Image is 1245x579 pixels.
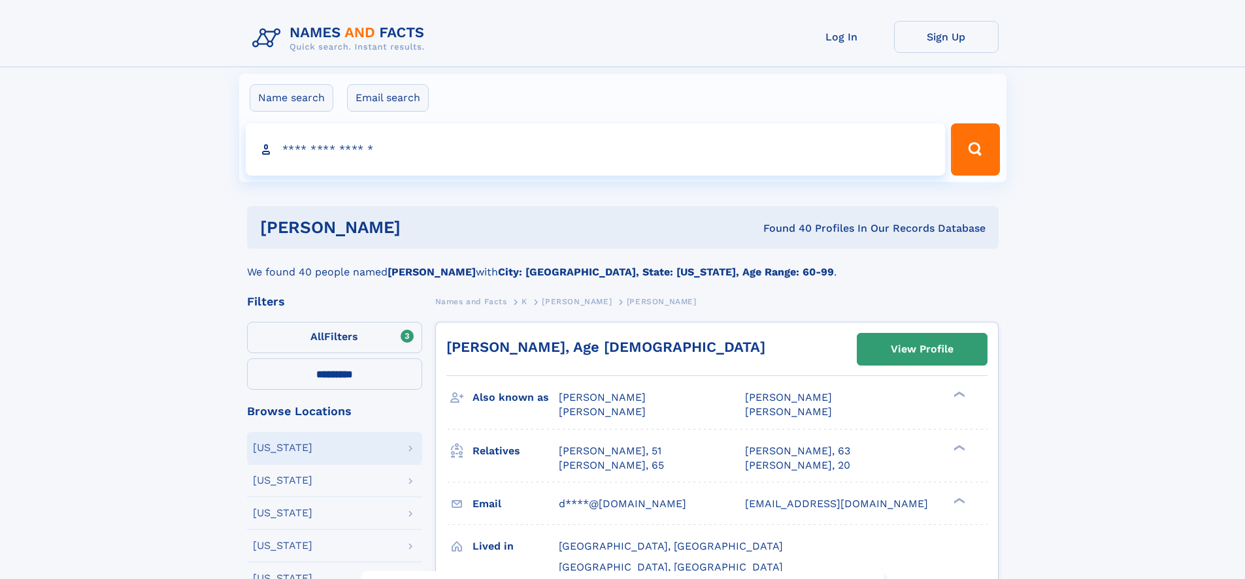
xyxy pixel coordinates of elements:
h1: [PERSON_NAME] [260,219,582,236]
label: Name search [250,84,333,112]
a: [PERSON_NAME], 51 [559,444,661,458]
div: Filters [247,296,422,307]
span: [GEOGRAPHIC_DATA], [GEOGRAPHIC_DATA] [559,561,783,573]
a: Sign Up [894,21,999,53]
div: [US_STATE] [253,540,312,551]
span: [PERSON_NAME] [745,405,832,418]
span: [PERSON_NAME] [542,297,612,306]
div: [US_STATE] [253,443,312,453]
div: Found 40 Profiles In Our Records Database [582,221,986,236]
span: [PERSON_NAME] [627,297,697,306]
span: [PERSON_NAME] [559,405,646,418]
a: [PERSON_NAME] [542,293,612,309]
h3: Email [473,493,559,515]
input: search input [246,123,946,176]
h3: Also known as [473,386,559,409]
img: Logo Names and Facts [247,21,435,56]
a: Log In [789,21,894,53]
a: [PERSON_NAME], 63 [745,444,850,458]
div: ❯ [950,443,966,452]
a: [PERSON_NAME], 20 [745,458,850,473]
a: [PERSON_NAME], 65 [559,458,664,473]
div: We found 40 people named with . [247,249,999,280]
label: Email search [347,84,429,112]
span: All [310,330,324,343]
span: K [522,297,527,306]
button: Search Button [951,123,999,176]
div: [US_STATE] [253,475,312,486]
h3: Relatives [473,440,559,462]
a: [PERSON_NAME], Age [DEMOGRAPHIC_DATA] [446,339,765,355]
div: Browse Locations [247,405,422,417]
div: View Profile [891,334,954,364]
span: [PERSON_NAME] [559,391,646,403]
span: [EMAIL_ADDRESS][DOMAIN_NAME] [745,497,928,510]
h3: Lived in [473,535,559,557]
div: ❯ [950,496,966,505]
a: Names and Facts [435,293,507,309]
b: [PERSON_NAME] [388,266,476,278]
label: Filters [247,322,422,353]
div: [US_STATE] [253,508,312,518]
a: K [522,293,527,309]
a: View Profile [857,334,987,365]
div: ❯ [950,390,966,399]
b: City: [GEOGRAPHIC_DATA], State: [US_STATE], Age Range: 60-99 [498,266,834,278]
span: [GEOGRAPHIC_DATA], [GEOGRAPHIC_DATA] [559,540,783,552]
span: [PERSON_NAME] [745,391,832,403]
